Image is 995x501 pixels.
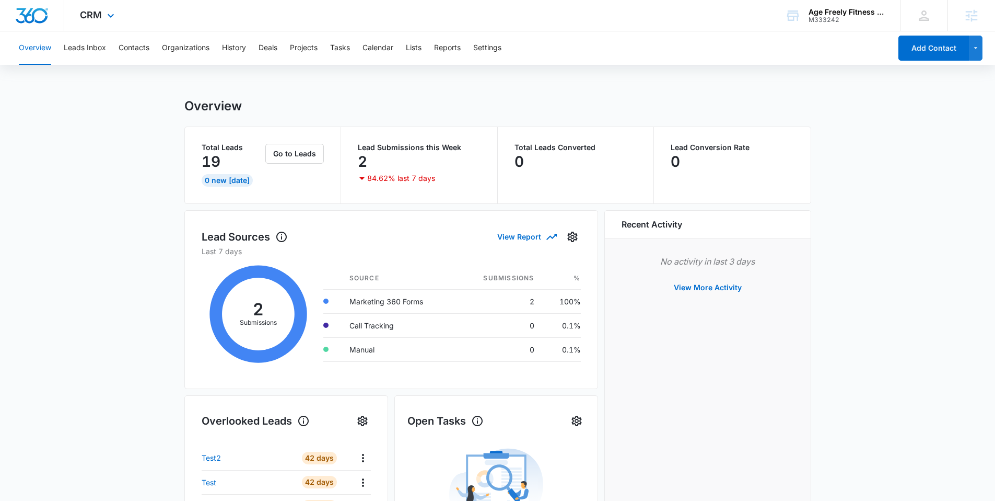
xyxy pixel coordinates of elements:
[497,227,556,246] button: View Report
[543,337,581,361] td: 0.1%
[543,267,581,290] th: %
[358,144,481,151] p: Lead Submissions this Week
[202,229,288,245] h1: Lead Sources
[898,36,969,61] button: Add Contact
[40,62,93,69] div: Domain Overview
[456,337,543,361] td: 0
[259,31,277,65] button: Deals
[809,8,885,16] div: account name
[358,153,367,170] p: 2
[104,61,112,69] img: tab_keywords_by_traffic_grey.svg
[671,153,680,170] p: 0
[202,452,293,463] a: Test2
[162,31,209,65] button: Organizations
[367,175,435,182] p: 84.62% last 7 days
[407,413,484,429] h1: Open Tasks
[202,477,293,488] a: Test
[184,98,242,114] h1: Overview
[514,144,637,151] p: Total Leads Converted
[341,267,456,290] th: Source
[64,31,106,65] button: Leads Inbox
[362,31,393,65] button: Calendar
[119,31,149,65] button: Contacts
[17,27,25,36] img: website_grey.svg
[265,149,324,158] a: Go to Leads
[17,17,25,25] img: logo_orange.svg
[663,275,752,300] button: View More Activity
[330,31,350,65] button: Tasks
[355,450,371,466] button: Actions
[202,452,221,463] p: Test2
[202,477,216,488] p: Test
[80,9,102,20] span: CRM
[341,289,456,313] td: Marketing 360 Forms
[341,313,456,337] td: Call Tracking
[341,337,456,361] td: Manual
[622,218,682,231] h6: Recent Activity
[265,144,324,164] button: Go to Leads
[671,144,794,151] p: Lead Conversion Rate
[202,413,310,429] h1: Overlooked Leads
[27,27,115,36] div: Domain: [DOMAIN_NAME]
[354,413,371,429] button: Settings
[202,153,220,170] p: 19
[202,144,264,151] p: Total Leads
[456,289,543,313] td: 2
[115,62,176,69] div: Keywords by Traffic
[622,255,794,268] p: No activity in last 3 days
[202,246,581,257] p: Last 7 days
[456,313,543,337] td: 0
[473,31,501,65] button: Settings
[809,16,885,24] div: account id
[290,31,318,65] button: Projects
[514,153,524,170] p: 0
[29,17,51,25] div: v 4.0.25
[564,229,581,245] button: Settings
[406,31,422,65] button: Lists
[355,474,371,491] button: Actions
[302,452,337,464] div: 42 Days
[434,31,461,65] button: Reports
[568,413,585,429] button: Settings
[543,289,581,313] td: 100%
[456,267,543,290] th: Submissions
[202,174,253,187] div: 0 New [DATE]
[19,31,51,65] button: Overview
[543,313,581,337] td: 0.1%
[28,61,37,69] img: tab_domain_overview_orange.svg
[302,476,337,488] div: 42 Days
[222,31,246,65] button: History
